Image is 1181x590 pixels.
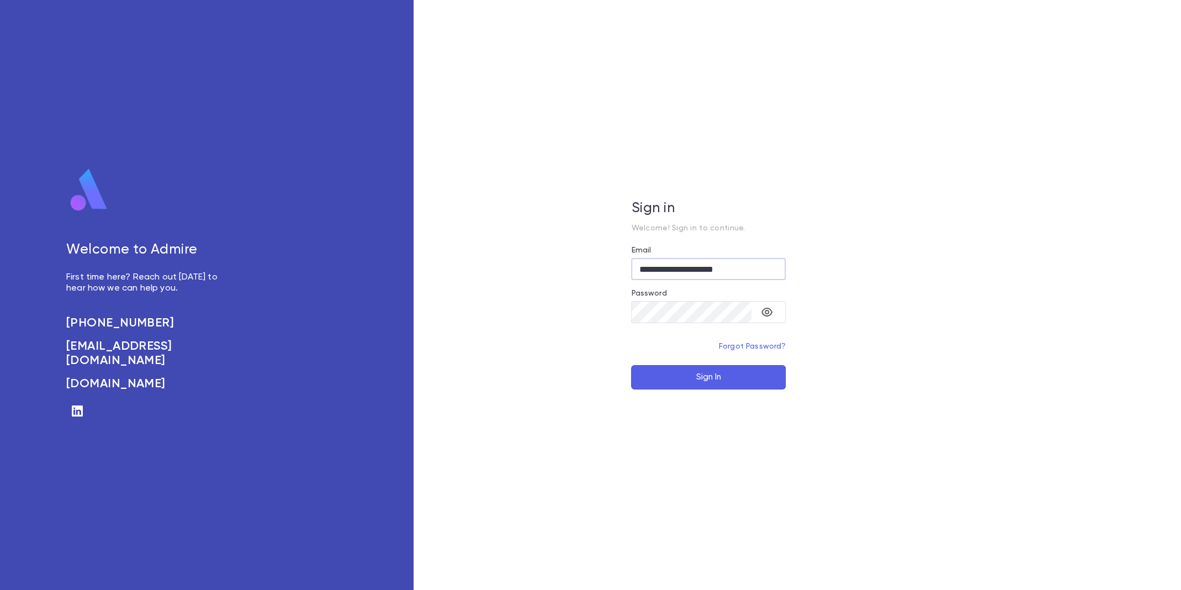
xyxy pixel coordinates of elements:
[631,365,786,389] button: Sign In
[66,242,230,259] h5: Welcome to Admire
[66,377,230,391] a: [DOMAIN_NAME]
[631,201,786,217] h5: Sign in
[756,301,778,323] button: toggle password visibility
[66,339,230,368] a: [EMAIL_ADDRESS][DOMAIN_NAME]
[631,289,666,298] label: Password
[66,272,230,294] p: First time here? Reach out [DATE] to hear how we can help you.
[66,316,230,330] a: [PHONE_NUMBER]
[631,224,786,233] p: Welcome! Sign in to continue.
[719,343,786,350] a: Forgot Password?
[631,246,651,255] label: Email
[66,168,112,212] img: logo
